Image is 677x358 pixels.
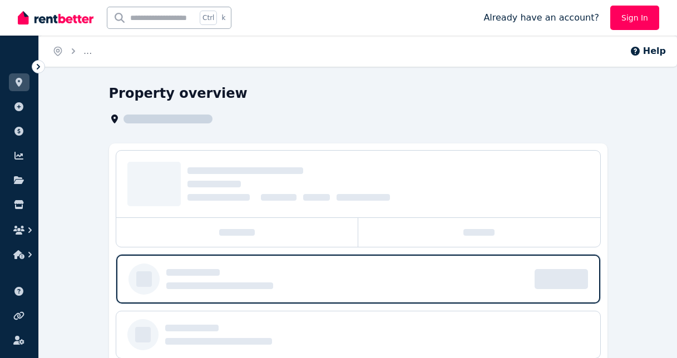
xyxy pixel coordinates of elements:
h1: Property overview [109,84,248,102]
a: Sign In [610,6,659,30]
nav: Breadcrumb [39,36,105,67]
span: Already have an account? [483,11,599,24]
span: Ctrl [200,11,217,25]
span: ... [83,46,92,56]
span: k [221,13,225,22]
button: Help [630,44,666,58]
img: RentBetter [18,9,93,26]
